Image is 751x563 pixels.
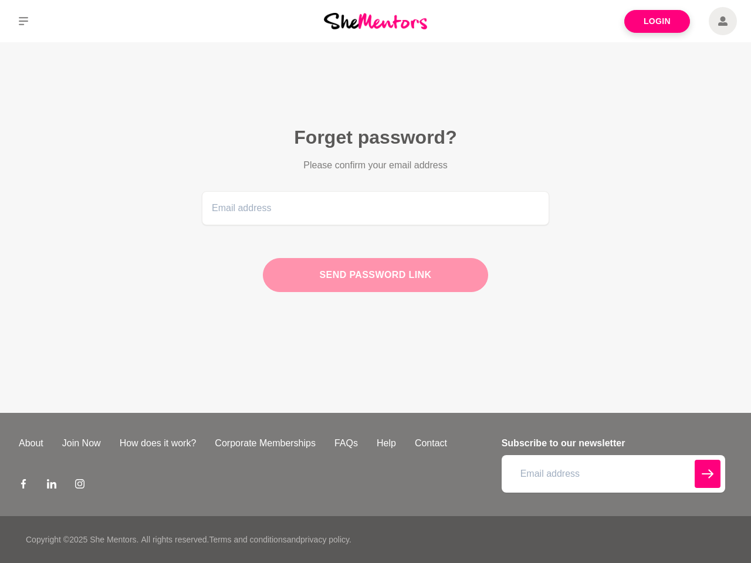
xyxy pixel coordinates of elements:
[209,535,286,544] a: Terms and conditions
[263,158,488,172] p: Please confirm your email address
[202,191,549,225] input: Email address
[367,436,405,450] a: Help
[502,455,725,493] input: Email address
[405,436,456,450] a: Contact
[205,436,325,450] a: Corporate Memberships
[202,126,549,149] h2: Forget password?
[53,436,110,450] a: Join Now
[141,534,351,546] p: All rights reserved. and .
[110,436,206,450] a: How does it work?
[19,479,28,493] a: Facebook
[324,13,427,29] img: She Mentors Logo
[26,534,138,546] p: Copyright © 2025 She Mentors .
[47,479,56,493] a: LinkedIn
[502,436,725,450] h4: Subscribe to our newsletter
[75,479,84,493] a: Instagram
[300,535,349,544] a: privacy policy
[325,436,367,450] a: FAQs
[624,10,690,33] a: Login
[9,436,53,450] a: About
